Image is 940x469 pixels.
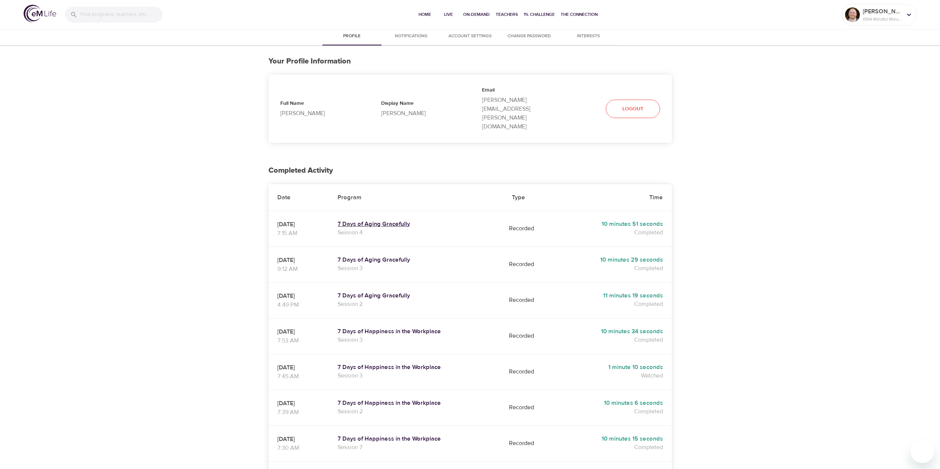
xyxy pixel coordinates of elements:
[482,86,559,96] p: Email
[440,11,457,18] span: Live
[277,220,320,229] p: [DATE]
[338,407,494,416] p: Session 2
[565,363,663,371] h5: 1 minute 10 seconds
[277,327,320,336] p: [DATE]
[503,318,556,354] td: Recorded
[386,32,436,40] span: Notifications
[565,435,663,443] h5: 10 minutes 15 seconds
[504,32,554,40] span: Change Password
[565,300,663,308] p: Completed
[565,443,663,452] p: Completed
[338,292,494,300] a: 7 Days of Aging Gracefully
[338,300,494,308] p: Session 2
[863,16,902,23] p: 1994 Mindful Minutes
[277,265,320,273] p: 9:12 AM
[565,335,663,344] p: Completed
[565,228,663,237] p: Completed
[277,444,320,452] p: 7:30 AM
[338,228,494,237] p: Session 4
[910,439,934,463] iframe: Button to launch messaging window
[269,57,672,66] h3: Your Profile Information
[565,371,663,380] p: Watched
[338,363,494,371] a: 7 Days of Happiness in the Workplace
[81,7,163,23] input: Find programs, teachers, etc...
[277,256,320,265] p: [DATE]
[277,363,320,372] p: [DATE]
[338,256,494,264] a: 7 Days of Aging Gracefully
[277,372,320,381] p: 7:45 AM
[565,292,663,300] h5: 11 minutes 19 seconds
[269,184,329,211] th: Date
[503,425,556,461] td: Recorded
[277,408,320,417] p: 7:39 AM
[277,300,320,309] p: 4:49 PM
[338,264,494,273] p: Session 3
[277,399,320,408] p: [DATE]
[524,11,555,18] span: 1% Challenge
[503,246,556,282] td: Recorded
[565,264,663,273] p: Completed
[561,11,598,18] span: The Connection
[463,11,490,18] span: On-Demand
[556,184,671,211] th: Time
[329,184,503,211] th: Program
[338,443,494,452] p: Session 7
[503,184,556,211] th: Type
[622,104,643,114] span: Logout
[381,100,458,109] p: Display Name
[482,96,559,131] p: [PERSON_NAME][EMAIL_ADDRESS][PERSON_NAME][DOMAIN_NAME]
[416,11,434,18] span: Home
[277,292,320,300] p: [DATE]
[563,32,613,40] span: Interests
[338,371,494,380] p: Session 3
[327,32,377,40] span: Profile
[565,220,663,228] h5: 10 minutes 51 seconds
[503,282,556,318] td: Recorded
[845,7,860,22] img: Remy Sharp
[280,109,358,118] p: [PERSON_NAME]
[565,328,663,335] h5: 10 minutes 34 seconds
[503,390,556,425] td: Recorded
[269,166,672,175] h2: Completed Activity
[338,220,494,228] a: 7 Days of Aging Gracefully
[277,435,320,444] p: [DATE]
[496,11,518,18] span: Teachers
[24,5,56,22] img: logo
[338,399,494,407] a: 7 Days of Happiness in the Workplace
[338,328,494,335] a: 7 Days of Happiness in the Workplace
[565,407,663,416] p: Completed
[565,256,663,264] h5: 10 minutes 29 seconds
[277,229,320,238] p: 7:15 AM
[338,435,494,443] a: 7 Days of Happiness in the Workplace
[381,109,458,118] p: [PERSON_NAME]
[280,100,358,109] p: Full Name
[606,100,660,118] button: Logout
[503,354,556,390] td: Recorded
[565,399,663,407] h5: 10 minutes 6 seconds
[863,7,902,16] p: [PERSON_NAME]
[277,336,320,345] p: 7:53 AM
[338,335,494,344] p: Session 3
[445,32,495,40] span: Account Settings
[503,211,556,246] td: Recorded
